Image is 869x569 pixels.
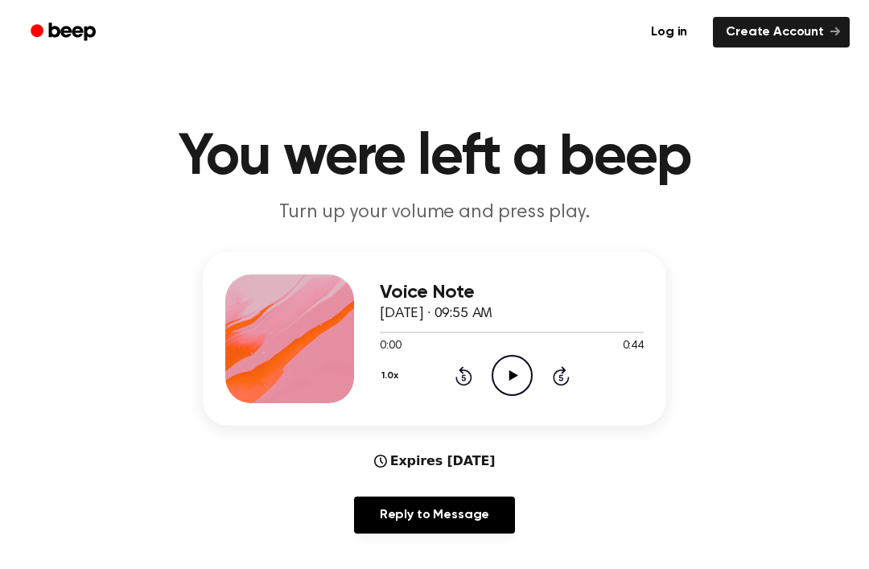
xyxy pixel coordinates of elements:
div: Expires [DATE] [374,451,496,471]
a: Beep [19,17,110,48]
button: 1.0x [380,362,404,390]
a: Reply to Message [354,497,515,534]
span: [DATE] · 09:55 AM [380,307,492,321]
a: Log in [635,14,703,51]
a: Create Account [713,17,850,47]
span: 0:00 [380,338,401,355]
h3: Voice Note [380,282,644,303]
h1: You were left a beep [23,129,846,187]
p: Turn up your volume and press play. [126,200,743,226]
span: 0:44 [623,338,644,355]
